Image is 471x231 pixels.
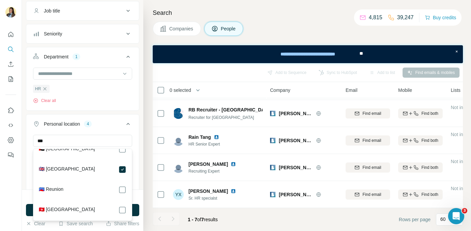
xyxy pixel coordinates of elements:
[188,188,228,195] span: [PERSON_NAME]
[188,106,272,113] span: RB Recruiter - [GEOGRAPHIC_DATA]
[5,119,16,131] button: Use Surfe API
[279,164,313,171] span: [PERSON_NAME]
[84,121,92,127] div: 4
[398,87,412,94] span: Mobile
[26,220,45,227] button: Clear
[270,138,275,143] img: Logo of Roland Berger
[188,217,197,222] span: 1 - 7
[5,134,16,146] button: Dashboard
[270,87,290,94] span: Company
[221,25,236,32] span: People
[425,13,456,22] button: Buy credits
[26,3,139,19] button: Job title
[5,28,16,41] button: Quick start
[26,204,139,216] button: Run search
[197,217,201,222] span: of
[153,45,463,63] iframe: Banner
[173,135,184,146] img: Avatar
[362,191,381,198] span: Find email
[398,108,443,119] button: Find both
[346,108,390,119] button: Find email
[362,164,381,171] span: Find email
[398,162,443,173] button: Find both
[173,162,184,173] img: Avatar
[170,87,191,94] span: 0 selected
[346,162,390,173] button: Find email
[399,216,431,223] span: Rows per page
[188,217,218,222] span: results
[58,220,93,227] button: Save search
[106,220,139,227] button: Share filters
[421,137,438,144] span: Find both
[35,86,41,92] span: HR
[270,111,275,116] img: Logo of Roland Berger
[44,7,60,14] div: Job title
[39,145,95,153] label: 🇦🇪 [GEOGRAPHIC_DATA]
[44,121,80,127] div: Personal location
[421,191,438,198] span: Find both
[153,8,463,18] h4: Search
[279,137,313,144] span: [PERSON_NAME]
[188,168,239,174] span: Recruiting Expert
[26,116,139,135] button: Personal location4
[39,206,95,214] label: 🇹🇳 [GEOGRAPHIC_DATA]
[451,87,461,94] span: Lists
[362,110,381,117] span: Find email
[346,189,390,200] button: Find email
[270,165,275,170] img: Logo of Roland Berger
[26,26,139,42] button: Seniority
[421,164,438,171] span: Find both
[39,186,63,194] label: 🇷🇪 Reunion
[279,191,313,198] span: [PERSON_NAME]
[173,189,184,200] div: YX
[398,189,443,200] button: Find both
[5,104,16,117] button: Use Surfe on LinkedIn
[231,161,236,167] img: LinkedIn logo
[188,161,228,168] span: [PERSON_NAME]
[44,30,62,37] div: Seniority
[201,217,204,222] span: 7
[346,135,390,146] button: Find email
[188,134,211,140] span: Rain Tang
[72,54,80,60] div: 1
[214,134,219,140] img: LinkedIn logo
[448,208,464,224] iframe: Intercom live chat
[39,165,95,174] label: 🇬🇧 [GEOGRAPHIC_DATA]
[5,43,16,55] button: Search
[462,208,467,213] span: 3
[173,108,184,119] img: Avatar
[270,192,275,197] img: Logo of Roland Berger
[5,58,16,70] button: Enrich CSV
[26,49,139,68] button: Department1
[369,14,382,22] p: 4,815
[440,216,446,223] p: 60
[362,137,381,144] span: Find email
[5,7,16,18] img: Avatar
[5,73,16,85] button: My lists
[188,141,222,147] span: HR Senior Expert
[279,110,313,117] span: [PERSON_NAME]
[421,110,438,117] span: Find both
[231,188,236,194] img: LinkedIn logo
[5,149,16,161] button: Feedback
[188,115,254,120] span: Recruiter for [GEOGRAPHIC_DATA]
[397,14,414,22] p: 39,247
[188,195,239,201] span: Sr. HR specialst
[398,135,443,146] button: Find both
[44,53,68,60] div: Department
[169,25,194,32] span: Companies
[346,87,357,94] span: Email
[33,98,56,104] button: Clear all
